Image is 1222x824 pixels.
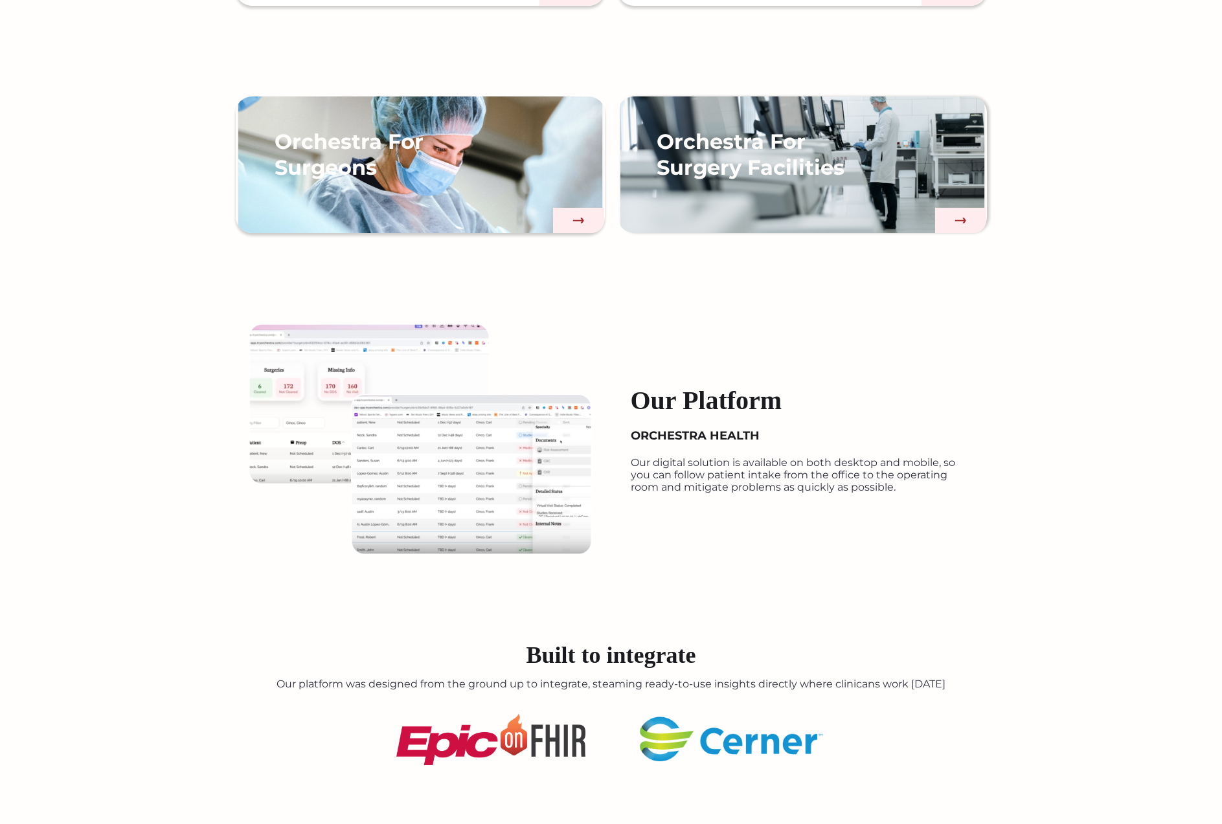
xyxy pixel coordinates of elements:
p: Our digital solution is available on both desktop and mobile, so you can follow patient intake fr... [631,456,974,494]
h3: Orchestra For Surgery Facilities [657,129,861,181]
h4: Our Platform [631,385,782,416]
h4: ORCHESTRA HEALTH [631,429,760,443]
a: Orchestra For Surgeons [236,96,605,234]
a: Orchestra For Surgery Facilities [618,96,987,234]
h3: Orchestra For Surgeons [275,129,479,181]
